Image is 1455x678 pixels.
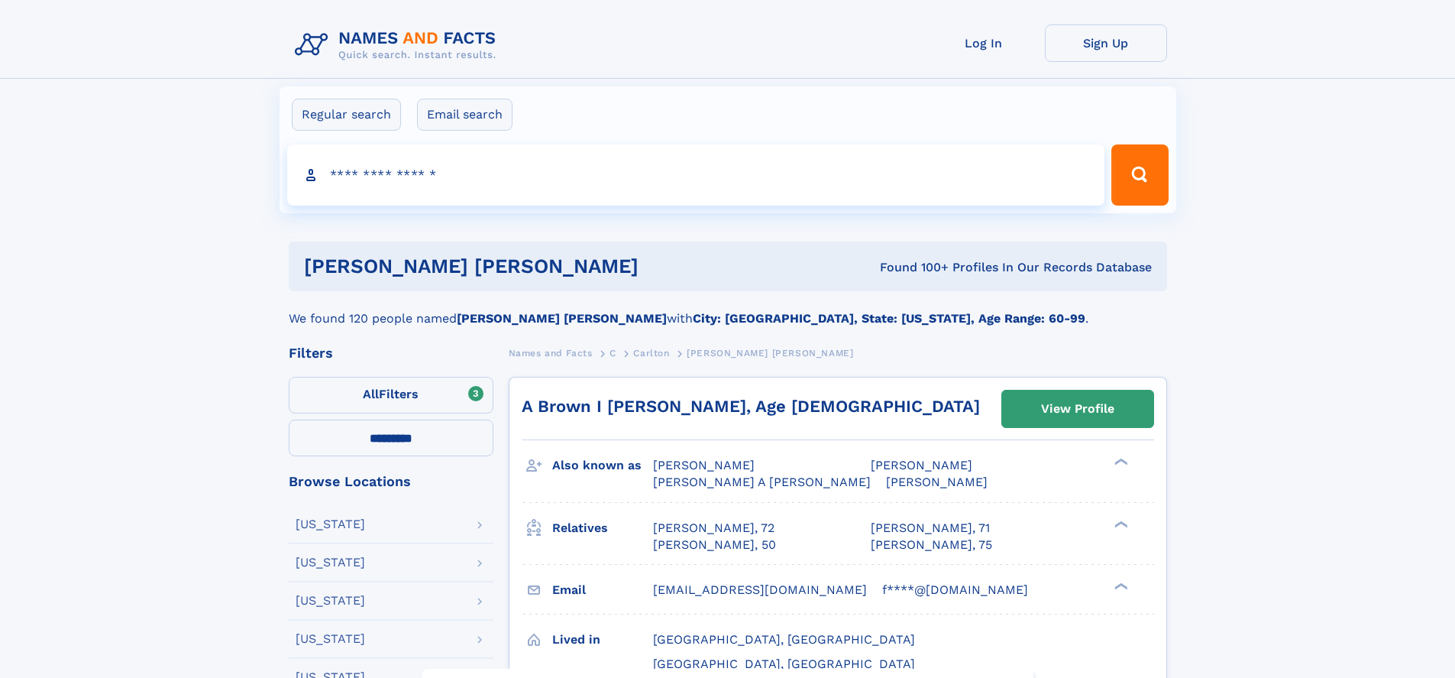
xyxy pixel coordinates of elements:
[363,387,379,401] span: All
[296,556,365,569] div: [US_STATE]
[633,348,669,358] span: Carlton
[693,311,1085,326] b: City: [GEOGRAPHIC_DATA], State: [US_STATE], Age Range: 60-99
[552,515,653,541] h3: Relatives
[1002,391,1153,427] a: View Profile
[304,257,759,276] h1: [PERSON_NAME] [PERSON_NAME]
[1111,519,1129,529] div: ❯
[289,291,1167,328] div: We found 120 people named with .
[633,343,669,362] a: Carlton
[522,397,980,416] a: A Brown I [PERSON_NAME], Age [DEMOGRAPHIC_DATA]
[653,537,776,553] a: [PERSON_NAME], 50
[653,657,915,671] span: [GEOGRAPHIC_DATA], [GEOGRAPHIC_DATA]
[886,475,988,489] span: [PERSON_NAME]
[1111,457,1129,467] div: ❯
[687,348,853,358] span: [PERSON_NAME] [PERSON_NAME]
[653,520,774,537] a: [PERSON_NAME], 72
[653,632,915,647] span: [GEOGRAPHIC_DATA], [GEOGRAPHIC_DATA]
[609,348,616,358] span: C
[1045,24,1167,62] a: Sign Up
[552,577,653,603] h3: Email
[653,458,755,472] span: [PERSON_NAME]
[296,518,365,530] div: [US_STATE]
[653,582,867,597] span: [EMAIL_ADDRESS][DOMAIN_NAME]
[552,627,653,653] h3: Lived in
[871,520,990,537] a: [PERSON_NAME], 71
[289,346,493,360] div: Filters
[417,99,512,131] label: Email search
[653,475,871,489] span: [PERSON_NAME] A [PERSON_NAME]
[1111,581,1129,591] div: ❯
[457,311,667,326] b: [PERSON_NAME] [PERSON_NAME]
[287,144,1105,206] input: search input
[289,24,509,66] img: Logo Names and Facts
[759,259,1152,276] div: Found 100+ Profiles In Our Records Database
[509,343,593,362] a: Names and Facts
[923,24,1045,62] a: Log In
[289,377,493,414] label: Filters
[871,537,992,553] a: [PERSON_NAME], 75
[1111,144,1168,206] button: Search Button
[296,633,365,645] div: [US_STATE]
[296,595,365,607] div: [US_STATE]
[609,343,616,362] a: C
[292,99,401,131] label: Regular search
[1041,391,1114,427] div: View Profile
[289,475,493,488] div: Browse Locations
[871,458,972,472] span: [PERSON_NAME]
[552,453,653,478] h3: Also known as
